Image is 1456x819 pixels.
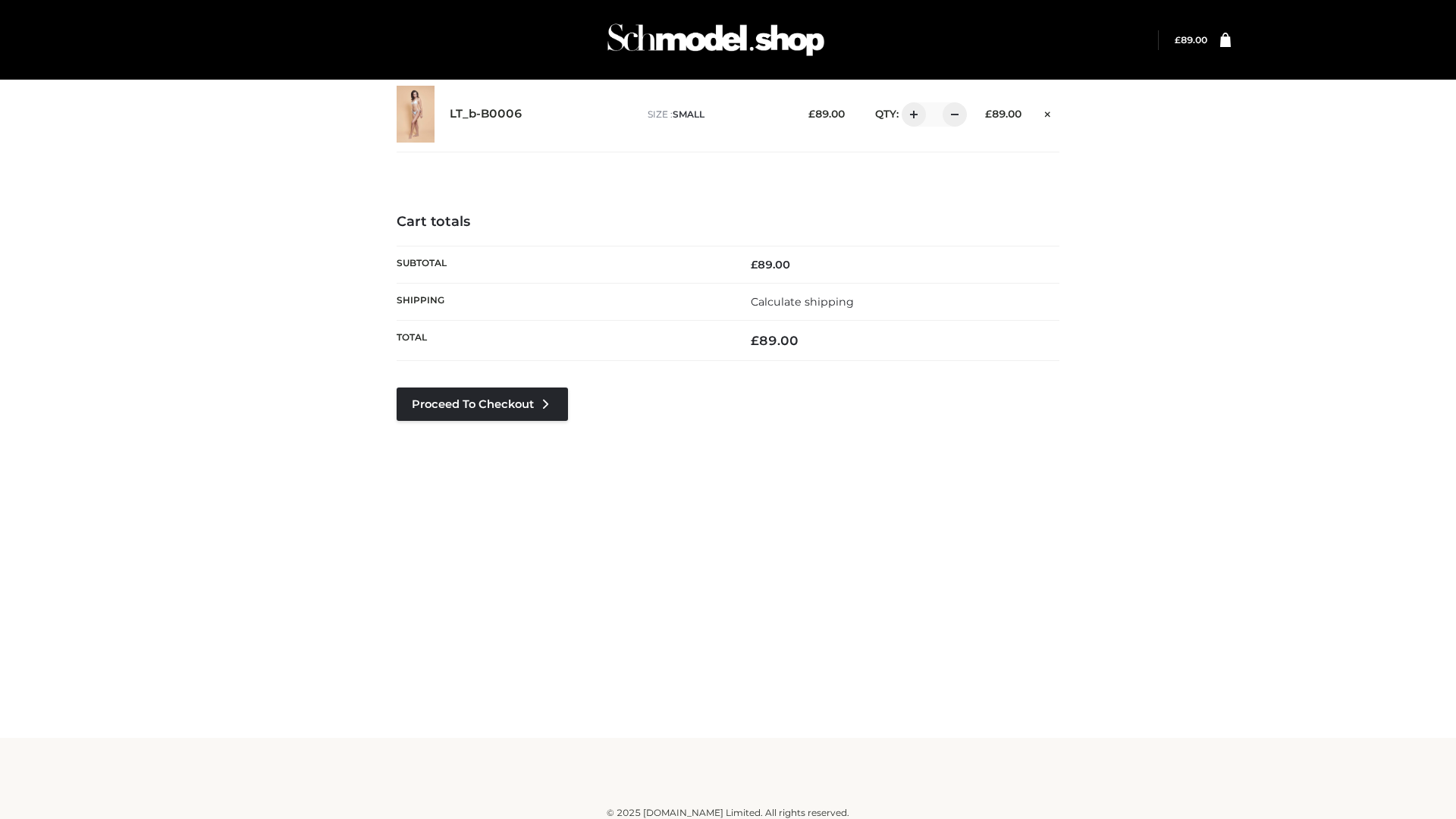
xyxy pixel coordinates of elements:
bdi: 89.00 [1175,34,1207,45]
th: Subtotal [397,246,728,283]
span: £ [808,108,815,120]
img: Schmodel Admin 964 [602,10,830,70]
div: QTY: [860,102,962,127]
th: Shipping [397,283,728,320]
bdi: 89.00 [985,108,1021,120]
bdi: 89.00 [808,108,845,120]
a: Proceed to Checkout [397,388,568,421]
span: £ [1175,34,1181,45]
span: £ [751,333,759,348]
a: £89.00 [1175,34,1207,45]
a: Remove this item [1037,102,1059,122]
h4: Cart totals [397,214,1059,231]
a: Calculate shipping [751,295,854,309]
bdi: 89.00 [751,333,799,348]
span: SMALL [673,108,704,120]
bdi: 89.00 [751,258,790,271]
a: LT_b-B0006 [450,107,522,121]
span: £ [985,108,992,120]
th: Total [397,321,728,361]
p: size : [648,108,785,121]
span: £ [751,258,758,271]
